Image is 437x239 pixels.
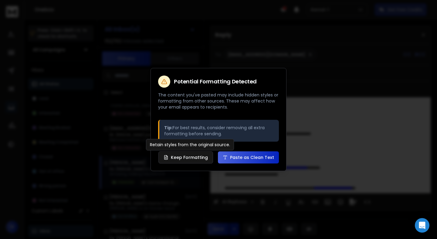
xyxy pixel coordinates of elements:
[174,79,257,84] h2: Potential Formatting Detected
[164,125,274,137] p: For best results, consider removing all extra formatting before sending.
[146,139,234,150] div: Retain styles from the original source.
[164,125,173,131] strong: Tip:
[415,218,429,233] div: Open Intercom Messenger
[218,151,279,163] button: Paste as Clean Text
[158,92,279,110] p: The content you've pasted may include hidden styles or formatting from other sources. These may a...
[158,151,213,163] button: Keep Formatting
